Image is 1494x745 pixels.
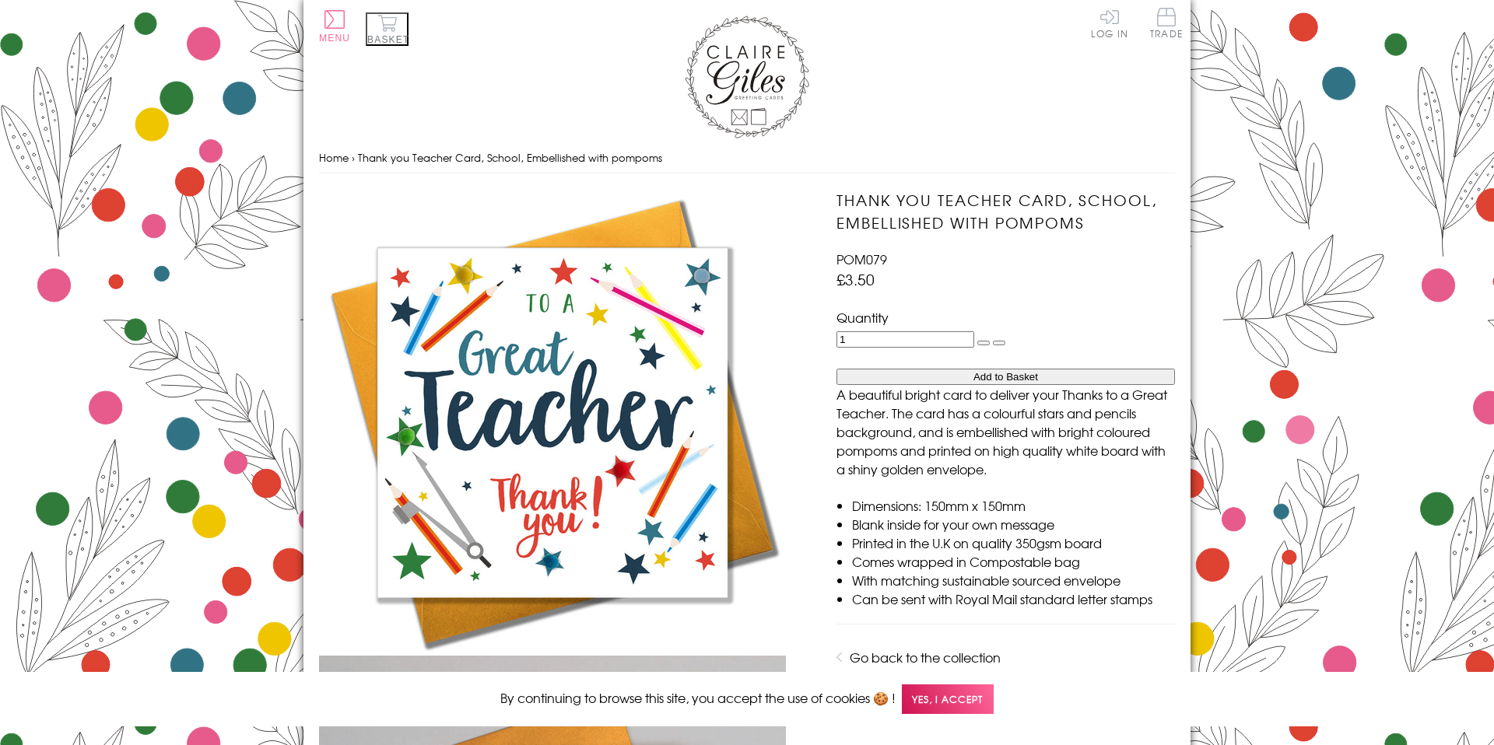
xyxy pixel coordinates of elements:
[319,142,1175,174] nav: breadcrumbs
[352,150,355,165] span: ›
[852,589,1175,608] li: Can be sent with Royal Mail standard letter stamps
[685,16,809,138] img: Claire Giles Greetings Cards
[358,150,662,165] span: Thank you Teacher Card, School, Embellished with pompoms
[836,385,1175,478] p: A beautiful bright card to deliver your Thanks to a Great Teacher. The card has a colourful stars...
[1150,8,1183,41] a: Trade
[852,571,1175,589] li: With matching sustainable sourced envelope
[1091,8,1128,38] a: Log In
[852,552,1175,571] li: Comes wrapped in Compostable bag
[836,268,875,290] span: £3.50
[1150,8,1183,38] span: Trade
[973,371,1038,383] span: Add to Basket
[836,250,887,268] span: POM079
[836,189,1175,234] h1: Thank you Teacher Card, School, Embellished with pompoms
[850,648,1001,666] a: Go back to the collection
[836,369,1175,385] button: Add to Basket
[902,684,994,715] span: Yes, I accept
[852,496,1175,515] li: Dimensions: 150mm x 150mm
[836,308,889,327] label: Quantity
[319,10,350,44] button: Menu
[852,533,1175,552] li: Printed in the U.K on quality 350gsm board
[319,150,349,165] a: Home
[319,33,350,44] span: Menu
[366,12,409,46] button: Basket
[852,515,1175,533] li: Blank inside for your own message
[319,189,786,656] img: Thank you Teacher Card, School, Embellished with pompoms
